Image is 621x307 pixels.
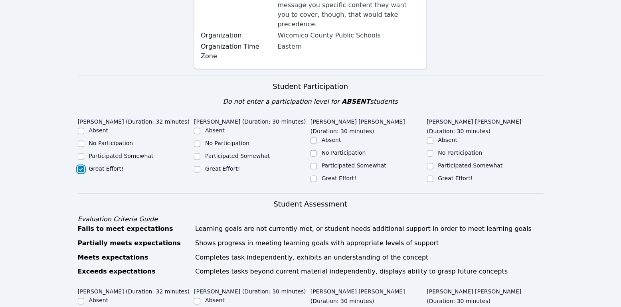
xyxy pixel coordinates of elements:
span: ABSENT [342,98,370,105]
div: Fails to meet expectations [78,224,191,234]
label: Organization [201,31,273,40]
label: No Participation [438,150,483,156]
label: Participated Somewhat [205,153,270,159]
label: Great Effort! [322,175,356,181]
legend: [PERSON_NAME] [PERSON_NAME] (Duration: 30 minutes) [427,285,544,306]
div: Completes task independently, exhibits an understanding of the concept [195,253,543,262]
label: Absent [438,137,458,143]
legend: [PERSON_NAME] (Duration: 30 minutes) [194,285,306,297]
label: No Participation [322,150,366,156]
label: Absent [205,127,225,134]
h3: Student Participation [78,81,544,92]
label: Organization Time Zone [201,42,273,61]
label: Great Effort! [205,165,240,172]
legend: [PERSON_NAME] [PERSON_NAME] (Duration: 30 minutes) [427,114,544,136]
label: No Participation [205,140,249,146]
h3: Student Assessment [78,199,544,210]
label: Absent [205,297,225,304]
div: Shows progress in meeting learning goals with appropriate levels of support [195,238,543,248]
legend: [PERSON_NAME] (Duration: 30 minutes) [194,114,306,126]
label: No Participation [89,140,133,146]
label: Absent [89,127,109,134]
label: Absent [89,297,109,304]
label: Participated Somewhat [322,162,386,169]
label: Great Effort! [438,175,473,181]
legend: [PERSON_NAME] [PERSON_NAME] (Duration: 30 minutes) [310,285,427,306]
div: Learning goals are not currently met, or student needs additional support in order to meet learni... [195,224,543,234]
div: Meets expectations [78,253,191,262]
label: Participated Somewhat [89,153,154,159]
div: Completes tasks beyond current material independently, displays ability to grasp future concepts [195,267,543,277]
div: Exceeds expectations [78,267,191,277]
div: Evaluation Criteria Guide [78,215,544,224]
legend: [PERSON_NAME] (Duration: 32 minutes) [78,285,190,297]
legend: [PERSON_NAME] (Duration: 32 minutes) [78,114,190,126]
div: Wicomico County Public Schools [278,31,420,40]
label: Participated Somewhat [438,162,503,169]
label: Great Effort! [89,165,124,172]
div: Partially meets expectations [78,238,191,248]
label: Absent [322,137,341,143]
div: Do not enter a participation level for students [78,97,544,106]
legend: [PERSON_NAME] [PERSON_NAME] (Duration: 30 minutes) [310,114,427,136]
div: Eastern [278,42,420,51]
